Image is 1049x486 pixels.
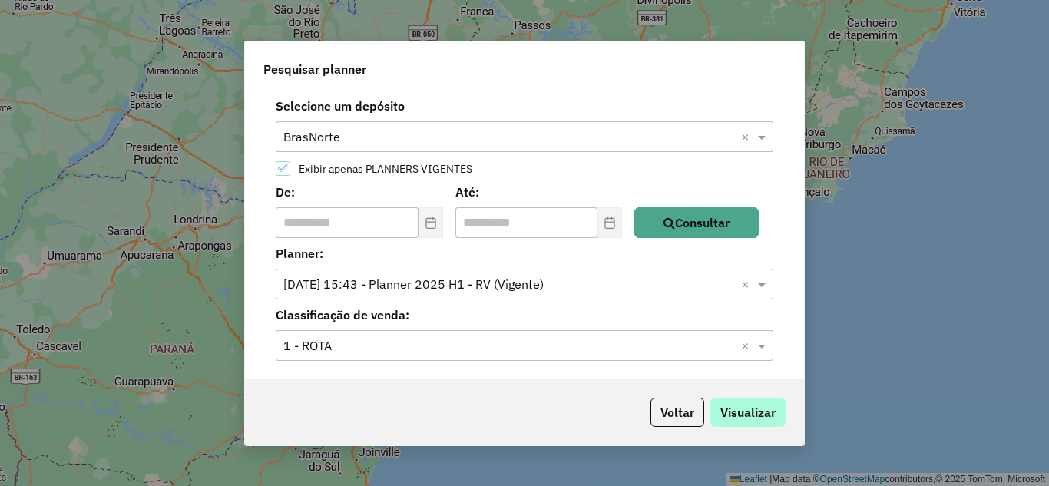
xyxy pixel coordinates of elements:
label: Exibir apenas PLANNERS VIGENTES [291,164,472,174]
button: Consultar [634,207,759,238]
span: Pesquisar planner [263,60,366,78]
label: Planner: [266,244,783,263]
span: Clear all [741,336,754,355]
span: Clear all [741,275,754,293]
label: Classificação de venda: [266,306,783,324]
label: De: [276,183,443,201]
button: Visualizar [710,398,786,427]
button: Voltar [650,398,704,427]
label: Selecione um depósito [266,97,783,115]
span: Clear all [741,127,754,146]
label: Até: [455,183,623,201]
